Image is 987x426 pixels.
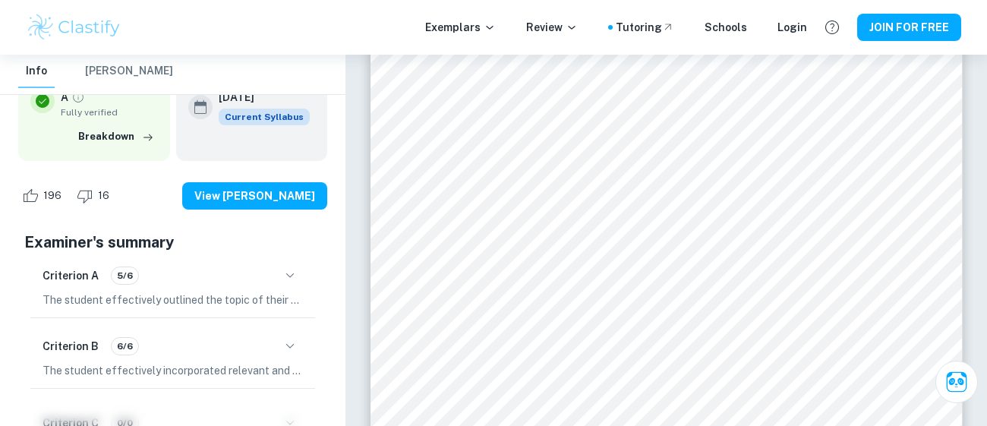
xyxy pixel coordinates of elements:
img: Clastify logo [26,12,122,43]
button: Info [18,55,55,88]
span: 6/6 [112,339,138,353]
h6: Criterion A [43,267,99,284]
div: Like [18,184,70,208]
p: The student effectively outlined the topic of their study at the beginning of the essay, clearly ... [43,292,303,308]
span: 16 [90,188,118,204]
button: View [PERSON_NAME] [182,182,327,210]
span: 5/6 [112,269,138,282]
p: Review [526,19,578,36]
a: Grade fully verified [71,90,85,104]
span: Current Syllabus [219,109,310,125]
button: Ask Clai [935,361,978,403]
button: Help and Feedback [819,14,845,40]
a: Schools [705,19,747,36]
span: Fully verified [61,106,158,119]
div: Dislike [73,184,118,208]
a: Tutoring [616,19,674,36]
button: JOIN FOR FREE [857,14,961,41]
h6: Criterion B [43,338,99,355]
p: A [61,89,68,106]
button: [PERSON_NAME] [85,55,173,88]
a: Login [777,19,807,36]
p: The student effectively incorporated relevant and appropriate source material throughout the essa... [43,362,303,379]
h5: Examiner's summary [24,231,321,254]
p: Exemplars [425,19,496,36]
div: This exemplar is based on the current syllabus. Feel free to refer to it for inspiration/ideas wh... [219,109,310,125]
span: 196 [35,188,70,204]
h6: [DATE] [219,89,298,106]
button: Breakdown [74,125,158,148]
